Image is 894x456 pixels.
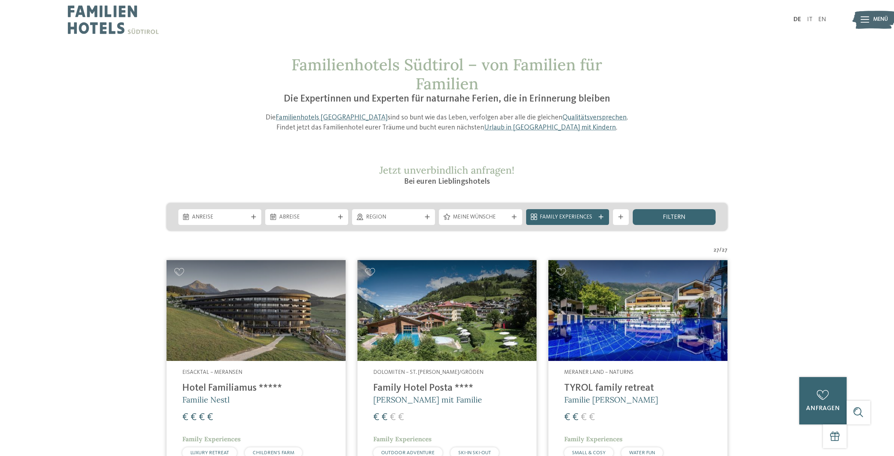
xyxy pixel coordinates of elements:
[382,412,388,423] span: €
[373,370,483,375] span: Dolomiten – St. [PERSON_NAME]/Gröden
[794,17,801,23] a: DE
[207,412,213,423] span: €
[484,124,616,131] a: Urlaub in [GEOGRAPHIC_DATA] mit Kindern
[373,412,379,423] span: €
[663,214,685,221] span: filtern
[453,213,508,221] span: Meine Wünsche
[572,412,579,423] span: €
[564,370,633,375] span: Meraner Land – Naturns
[284,94,610,104] span: Die Expertinnen und Experten für naturnahe Ferien, die in Erinnerung bleiben
[458,450,491,455] span: SKI-IN SKI-OUT
[713,246,719,254] span: 27
[629,450,655,455] span: WATER FUN
[722,246,727,254] span: 27
[373,435,432,443] span: Family Experiences
[373,395,482,405] span: [PERSON_NAME] mit Familie
[398,412,404,423] span: €
[873,16,888,24] span: Menü
[404,178,490,185] span: Bei euren Lieblingshotels
[548,260,727,361] img: Familien Wellness Residence Tyrol ****
[259,113,635,133] p: Die sind so bunt wie das Leben, verfolgen aber alle die gleichen . Findet jetzt das Familienhotel...
[564,435,623,443] span: Family Experiences
[366,213,421,221] span: Region
[373,382,521,394] h4: Family Hotel Posta ****
[199,412,205,423] span: €
[564,412,570,423] span: €
[572,450,605,455] span: SMALL & COSY
[279,213,334,221] span: Abreise
[806,405,840,412] span: anfragen
[581,412,587,423] span: €
[276,114,388,121] a: Familienhotels [GEOGRAPHIC_DATA]
[379,164,514,177] span: Jetzt unverbindlich anfragen!
[182,412,188,423] span: €
[182,370,242,375] span: Eisacktal – Meransen
[381,450,435,455] span: OUTDOOR ADVENTURE
[291,55,602,94] span: Familienhotels Südtirol – von Familien für Familien
[589,412,595,423] span: €
[191,412,197,423] span: €
[564,395,658,405] span: Familie [PERSON_NAME]
[182,435,241,443] span: Family Experiences
[564,382,712,394] h4: TYROL family retreat
[818,17,826,23] a: EN
[807,17,813,23] a: IT
[190,450,229,455] span: LUXURY RETREAT
[182,395,230,405] span: Familie Nestl
[799,377,847,424] a: anfragen
[253,450,294,455] span: CHILDREN’S FARM
[357,260,537,361] img: Familienhotels gesucht? Hier findet ihr die besten!
[540,213,595,221] span: Family Experiences
[192,213,247,221] span: Anreise
[719,246,722,254] span: /
[390,412,396,423] span: €
[167,260,346,361] img: Familienhotels gesucht? Hier findet ihr die besten!
[562,114,627,121] a: Qualitätsversprechen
